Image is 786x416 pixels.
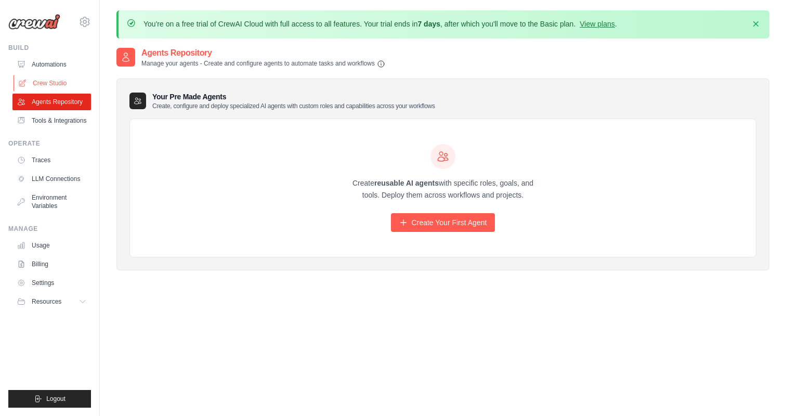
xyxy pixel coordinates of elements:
span: Logout [46,395,65,403]
button: Logout [8,390,91,408]
p: Create with specific roles, goals, and tools. Deploy them across workflows and projects. [343,177,543,201]
button: Resources [12,293,91,310]
strong: 7 days [417,20,440,28]
a: View plans [580,20,614,28]
p: You're on a free trial of CrewAI Cloud with full access to all features. Your trial ends in , aft... [143,19,617,29]
a: Traces [12,152,91,168]
div: Manage [8,225,91,233]
img: Logo [8,14,60,30]
strong: reusable AI agents [374,179,439,187]
div: Build [8,44,91,52]
span: Resources [32,297,61,306]
a: Create Your First Agent [391,213,495,232]
a: Billing [12,256,91,272]
h2: Agents Repository [141,47,385,59]
a: LLM Connections [12,171,91,187]
a: Tools & Integrations [12,112,91,129]
div: Operate [8,139,91,148]
a: Usage [12,237,91,254]
p: Create, configure and deploy specialized AI agents with custom roles and capabilities across your... [152,102,435,110]
a: Automations [12,56,91,73]
a: Environment Variables [12,189,91,214]
a: Crew Studio [14,75,92,92]
a: Agents Repository [12,94,91,110]
h3: Your Pre Made Agents [152,92,435,110]
a: Settings [12,275,91,291]
p: Manage your agents - Create and configure agents to automate tasks and workflows [141,59,385,68]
